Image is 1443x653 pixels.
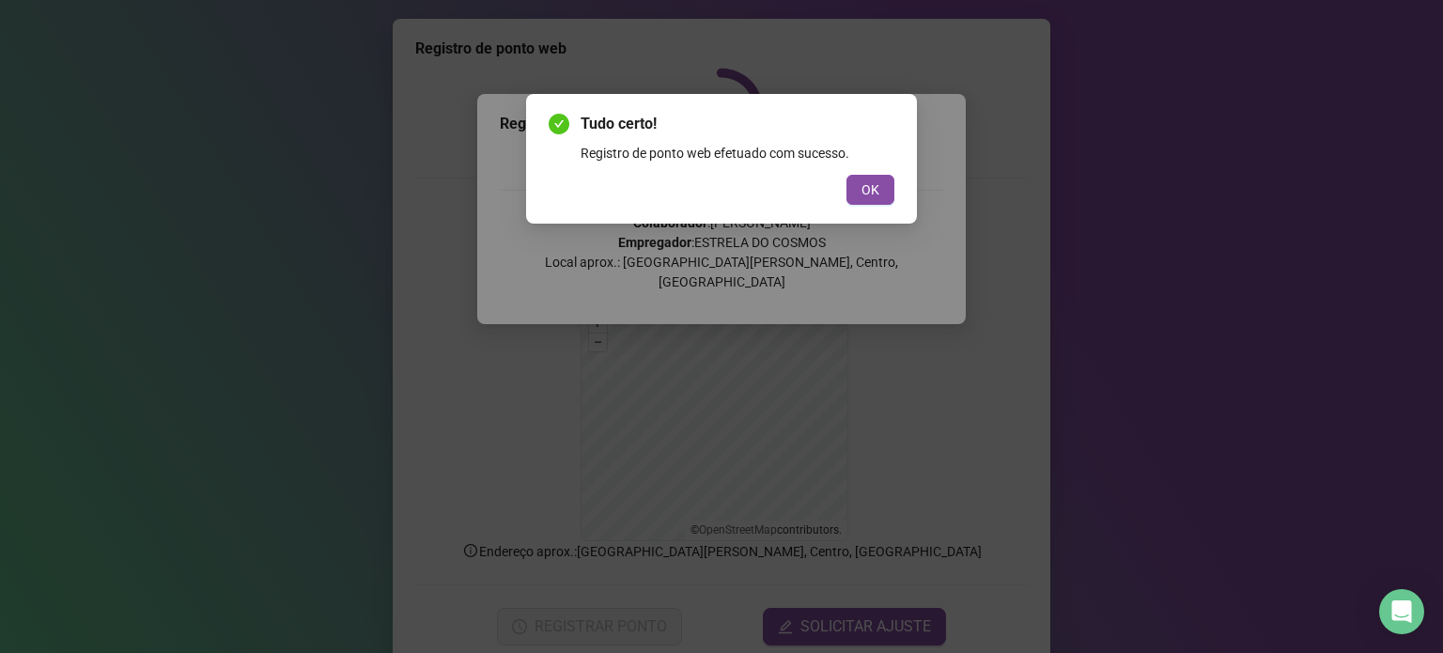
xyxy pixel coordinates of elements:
span: Tudo certo! [581,113,894,135]
div: Open Intercom Messenger [1379,589,1424,634]
span: check-circle [549,114,569,134]
span: OK [861,179,879,200]
button: OK [846,175,894,205]
div: Registro de ponto web efetuado com sucesso. [581,143,894,163]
